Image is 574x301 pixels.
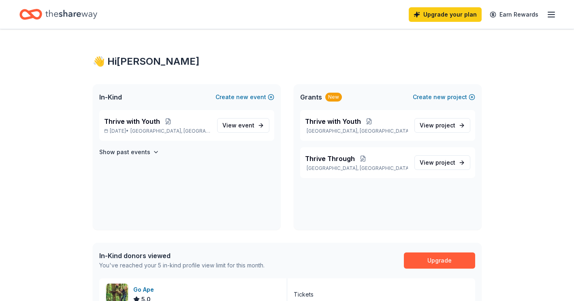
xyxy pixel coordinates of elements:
[435,159,455,166] span: project
[99,251,265,261] div: In-Kind donors viewed
[413,92,475,102] button: Createnewproject
[93,55,482,68] div: 👋 Hi [PERSON_NAME]
[305,128,408,134] p: [GEOGRAPHIC_DATA], [GEOGRAPHIC_DATA]
[99,147,159,157] button: Show past events
[305,165,408,172] p: [GEOGRAPHIC_DATA], [GEOGRAPHIC_DATA]
[99,261,265,270] div: You've reached your 5 in-kind profile view limit for this month.
[130,128,210,134] span: [GEOGRAPHIC_DATA], [GEOGRAPHIC_DATA]
[485,7,543,22] a: Earn Rewards
[404,252,475,269] a: Upgrade
[294,290,314,299] div: Tickets
[236,92,248,102] span: new
[133,285,157,295] div: Go Ape
[104,128,211,134] p: [DATE] •
[409,7,482,22] a: Upgrade your plan
[435,122,455,129] span: project
[222,121,254,130] span: View
[238,122,254,129] span: event
[300,92,322,102] span: Grants
[217,118,269,133] a: View event
[305,117,361,126] span: Thrive with Youth
[216,92,274,102] button: Createnewevent
[99,92,122,102] span: In-Kind
[433,92,446,102] span: new
[99,147,150,157] h4: Show past events
[19,5,97,24] a: Home
[414,155,470,170] a: View project
[420,121,455,130] span: View
[420,158,455,167] span: View
[104,117,160,126] span: Thrive with Youth
[305,154,355,163] span: Thrive Through
[325,93,342,102] div: New
[414,118,470,133] a: View project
